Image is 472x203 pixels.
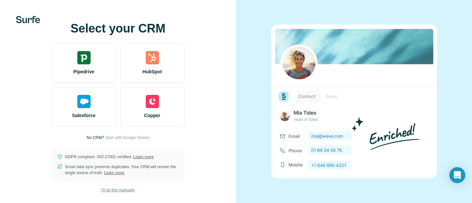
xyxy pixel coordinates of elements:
[77,51,91,64] img: pipedrive's logo
[146,95,159,108] img: copper's logo
[449,167,465,183] div: Open Intercom Messenger
[104,170,124,175] a: Learn more
[97,185,139,195] button: I’ll do this manually
[65,154,154,160] p: GDPR compliant. ISO-27001 certified.
[77,95,91,108] img: salesforce's logo
[133,155,154,159] a: Learn more
[105,135,149,141] button: Start with Google Sheets
[271,25,437,178] img: none image
[52,22,185,35] h1: Select your CRM
[72,112,96,119] span: Salesforce
[146,51,159,64] img: hubspot's logo
[144,112,160,119] span: Copper
[142,68,162,75] span: HubSpot
[87,135,104,141] p: No CRM?
[16,16,40,23] img: Surfe's logo
[73,68,94,75] span: Pipedrive
[101,187,135,193] span: I’ll do this manually
[65,164,179,176] p: Smart data sync prevents duplicates. Your CRM will remain the single source of truth.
